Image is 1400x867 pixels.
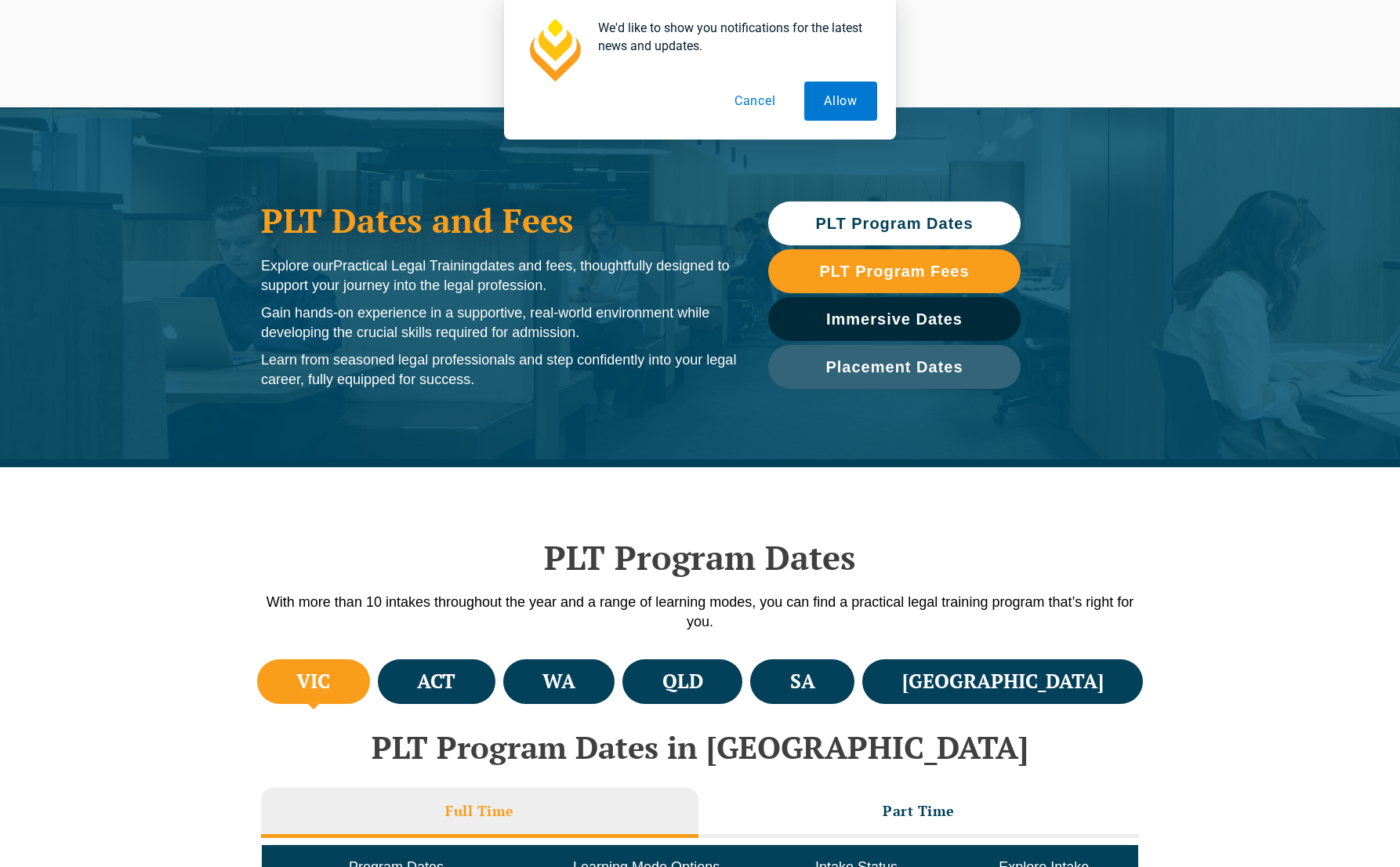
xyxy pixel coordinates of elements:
[253,730,1147,764] h2: PLT Program Dates in [GEOGRAPHIC_DATA]
[804,82,877,121] button: Allow
[825,359,963,375] span: Placement Dates
[417,669,455,695] h4: ACT
[902,669,1104,695] h4: [GEOGRAPHIC_DATA]
[790,669,815,695] h4: SA
[826,311,963,327] span: Immersive Dates
[768,297,1021,341] a: Immersive Dates
[715,82,796,121] button: Cancel
[883,802,955,820] h3: Part Time
[333,258,480,274] span: Practical Legal Training
[523,19,586,82] img: notification icon
[768,345,1021,389] a: Placement Dates
[445,802,514,820] h3: Full Time
[253,538,1147,577] h2: PLT Program Dates
[815,216,973,231] span: PLT Program Dates
[662,669,703,695] h4: QLD
[253,593,1147,632] p: With more than 10 intakes throughout the year and a range of learning modes, you can find a pract...
[768,249,1021,293] a: PLT Program Fees
[261,201,737,240] h1: PLT Dates and Fees
[296,669,330,695] h4: VIC
[261,256,737,296] p: Explore our dates and fees, thoughtfully designed to support your journey into the legal profession.
[542,669,575,695] h4: WA
[768,201,1021,245] a: PLT Program Dates
[819,263,969,279] span: PLT Program Fees
[261,350,737,390] p: Learn from seasoned legal professionals and step confidently into your legal career, fully equipp...
[261,303,737,343] p: Gain hands-on experience in a supportive, real-world environment while developing the crucial ski...
[586,19,877,55] div: We'd like to show you notifications for the latest news and updates.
